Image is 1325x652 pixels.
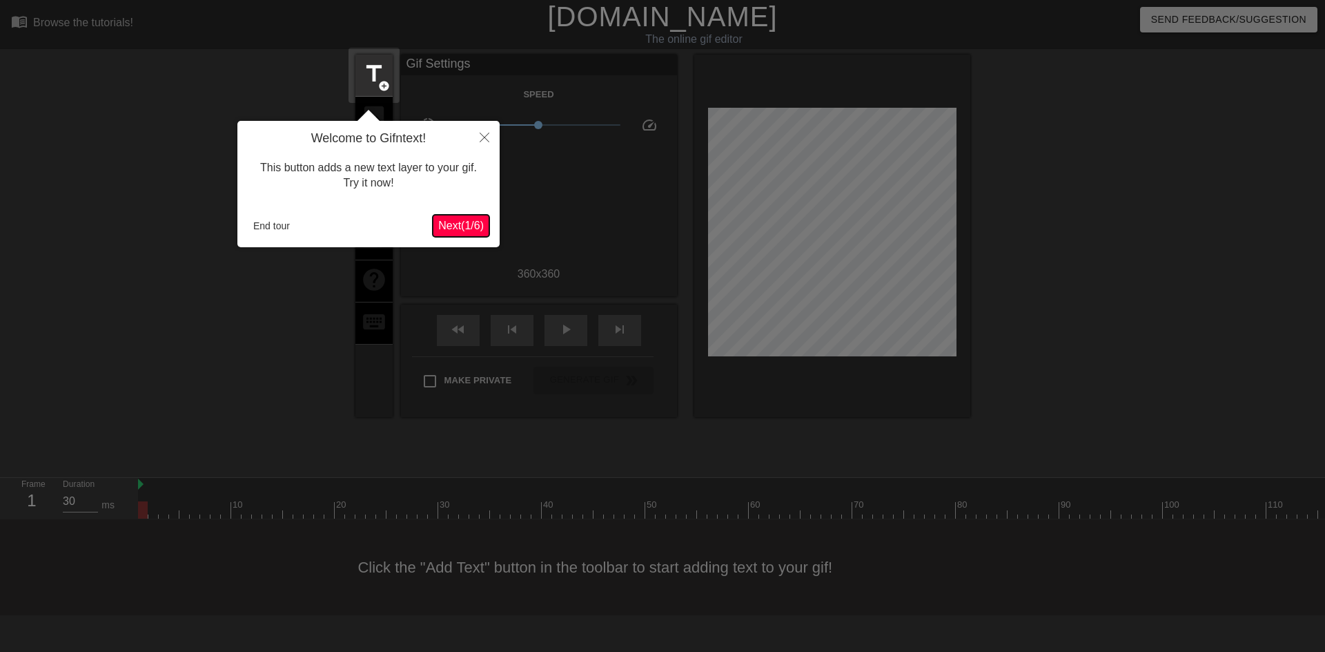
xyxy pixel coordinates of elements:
h4: Welcome to Gifntext! [248,131,489,146]
button: Close [469,121,500,153]
button: Next [433,215,489,237]
span: Next ( 1 / 6 ) [438,220,484,231]
div: This button adds a new text layer to your gif. Try it now! [248,146,489,205]
button: End tour [248,215,295,236]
